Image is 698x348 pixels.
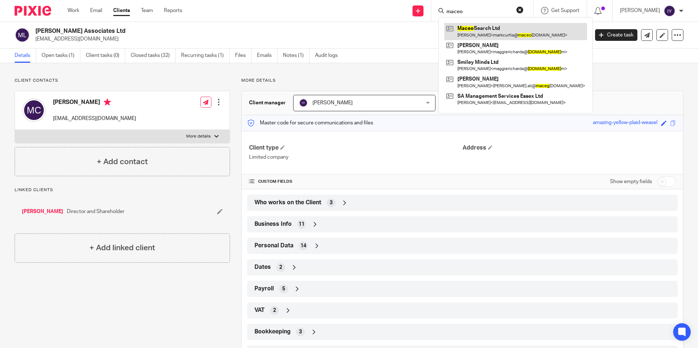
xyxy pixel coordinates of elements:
a: Work [68,7,79,14]
span: Payroll [254,285,274,293]
h4: [PERSON_NAME] [53,98,136,108]
label: Show empty fields [610,178,652,185]
a: Email [90,7,102,14]
img: svg%3E [22,98,46,122]
h4: Client type [249,144,462,152]
p: Master code for secure communications and files [247,119,373,127]
h4: + Add linked client [89,242,155,254]
h4: + Add contact [97,156,148,167]
span: 14 [300,242,306,250]
p: Client contacts [15,78,230,84]
span: 3 [330,199,333,206]
a: Recurring tasks (1) [181,49,230,63]
h4: Address [463,144,676,152]
a: Closed tasks (32) [131,49,176,63]
span: Bookkeeping [254,328,291,336]
p: [PERSON_NAME] [620,7,660,14]
p: More details [186,134,211,139]
span: 5 [282,285,285,293]
img: svg%3E [299,98,308,107]
a: Create task [595,29,637,41]
p: Limited company [249,154,462,161]
a: Open tasks (1) [42,49,80,63]
a: Details [15,49,36,63]
a: Files [235,49,252,63]
span: Business Info [254,220,292,228]
p: More details [241,78,683,84]
input: Search [446,9,511,15]
span: 2 [273,307,276,314]
h2: [PERSON_NAME] Associates Ltd [35,27,474,35]
p: Linked clients [15,187,230,193]
span: Director and Shareholder [67,208,124,215]
img: svg%3E [15,27,30,43]
button: Clear [516,6,523,13]
a: Notes (1) [283,49,310,63]
span: 11 [299,221,304,228]
img: svg%3E [664,5,675,17]
span: Personal Data [254,242,294,250]
h3: Client manager [249,99,286,107]
a: Team [141,7,153,14]
p: [EMAIL_ADDRESS][DOMAIN_NAME] [35,35,584,43]
h4: CUSTOM FIELDS [249,179,462,185]
i: Primary [104,98,111,106]
a: Audit logs [315,49,343,63]
img: Pixie [15,6,51,16]
p: [EMAIL_ADDRESS][DOMAIN_NAME] [53,115,136,122]
span: 3 [299,328,302,336]
span: Dates [254,263,271,271]
a: Clients [113,7,130,14]
span: [PERSON_NAME] [312,100,353,105]
span: Get Support [551,8,579,13]
a: [PERSON_NAME] [22,208,63,215]
span: VAT [254,306,265,314]
a: Reports [164,7,182,14]
div: amazing-yellow-plaid-weasel [593,119,657,127]
span: 2 [279,264,282,271]
a: Emails [257,49,277,63]
span: Who works on the Client [254,199,321,206]
a: Client tasks (0) [86,49,125,63]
